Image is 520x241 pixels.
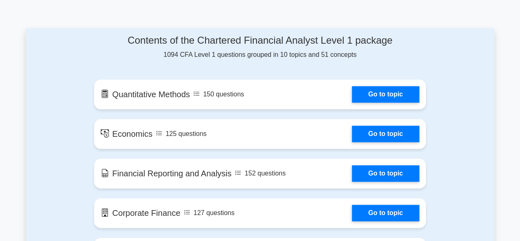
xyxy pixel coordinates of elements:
[352,126,419,142] a: Go to topic
[352,165,419,182] a: Go to topic
[94,35,426,60] div: 1094 CFA Level 1 questions grouped in 10 topics and 51 concepts
[94,35,426,47] h4: Contents of the Chartered Financial Analyst Level 1 package
[352,86,419,103] a: Go to topic
[352,205,419,221] a: Go to topic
